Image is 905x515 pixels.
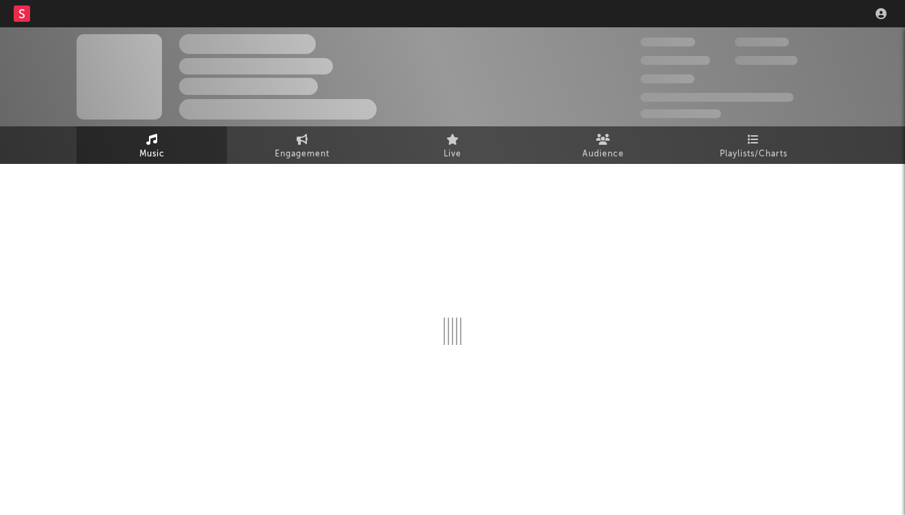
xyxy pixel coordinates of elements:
[77,126,227,164] a: Music
[227,126,377,164] a: Engagement
[720,146,787,163] span: Playlists/Charts
[444,146,461,163] span: Live
[678,126,828,164] a: Playlists/Charts
[640,74,694,83] span: 100,000
[377,126,528,164] a: Live
[735,56,798,65] span: 1,000,000
[640,109,721,118] span: Jump Score: 85.0
[640,38,695,46] span: 300,000
[528,126,678,164] a: Audience
[640,93,794,102] span: 50,000,000 Monthly Listeners
[640,56,710,65] span: 50,000,000
[582,146,624,163] span: Audience
[735,38,789,46] span: 100,000
[275,146,329,163] span: Engagement
[139,146,165,163] span: Music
